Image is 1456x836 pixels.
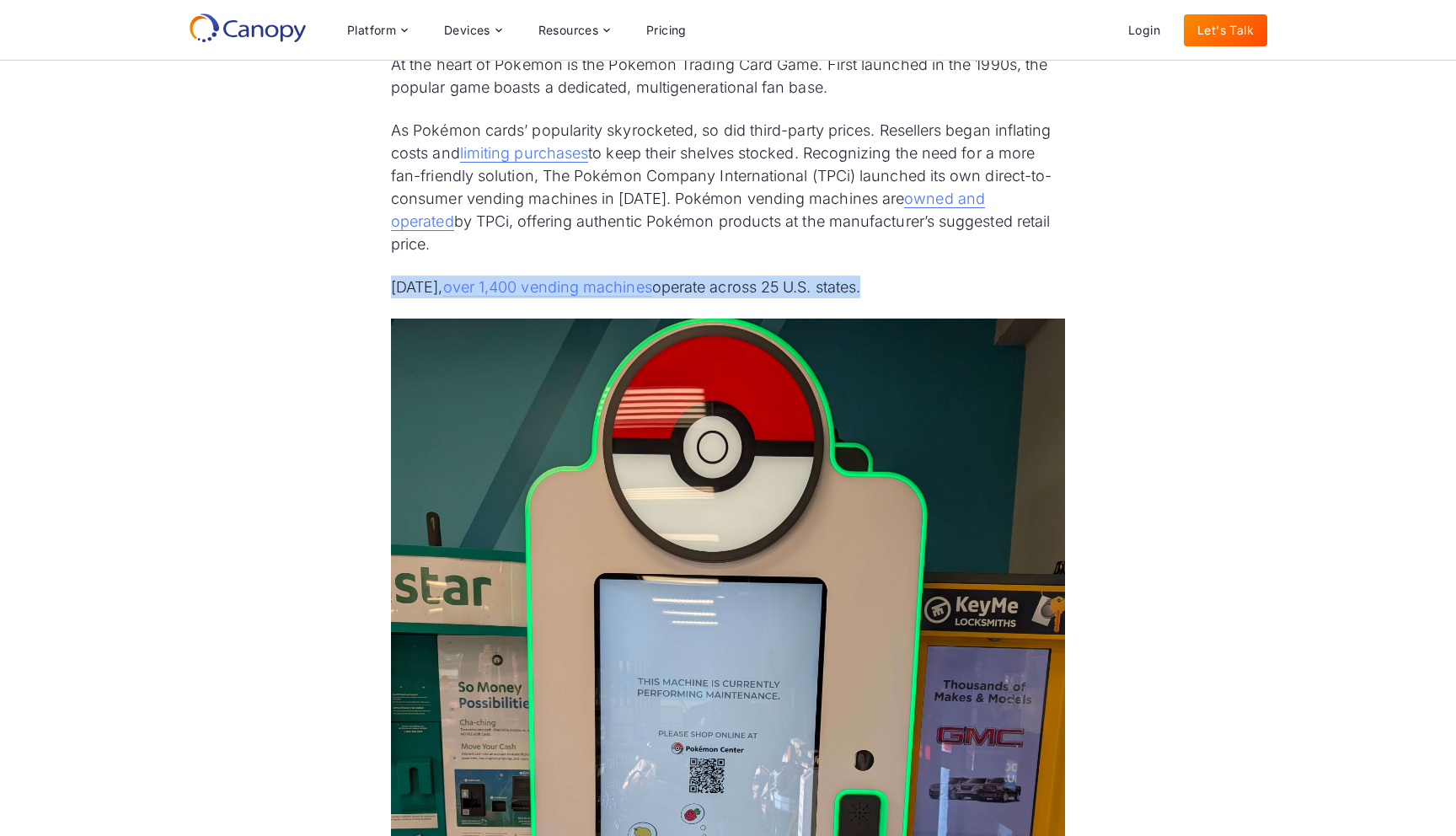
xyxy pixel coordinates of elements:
[334,13,420,47] div: Platform
[444,24,490,36] div: Devices
[391,119,1065,255] p: As Pokémon cards’ popularity skyrocketed, so did third-party prices. Resellers began inflating co...
[460,144,588,163] a: limiting purchases
[443,278,652,297] a: over 1,400 vending machines
[538,24,599,36] div: Resources
[391,276,1065,298] p: [DATE], operate across 25 U.S. states.
[525,13,623,47] div: Resources
[633,14,700,46] a: Pricing
[1115,14,1174,46] a: Login
[347,24,396,36] div: Platform
[1184,14,1267,46] a: Let's Talk
[431,13,515,47] div: Devices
